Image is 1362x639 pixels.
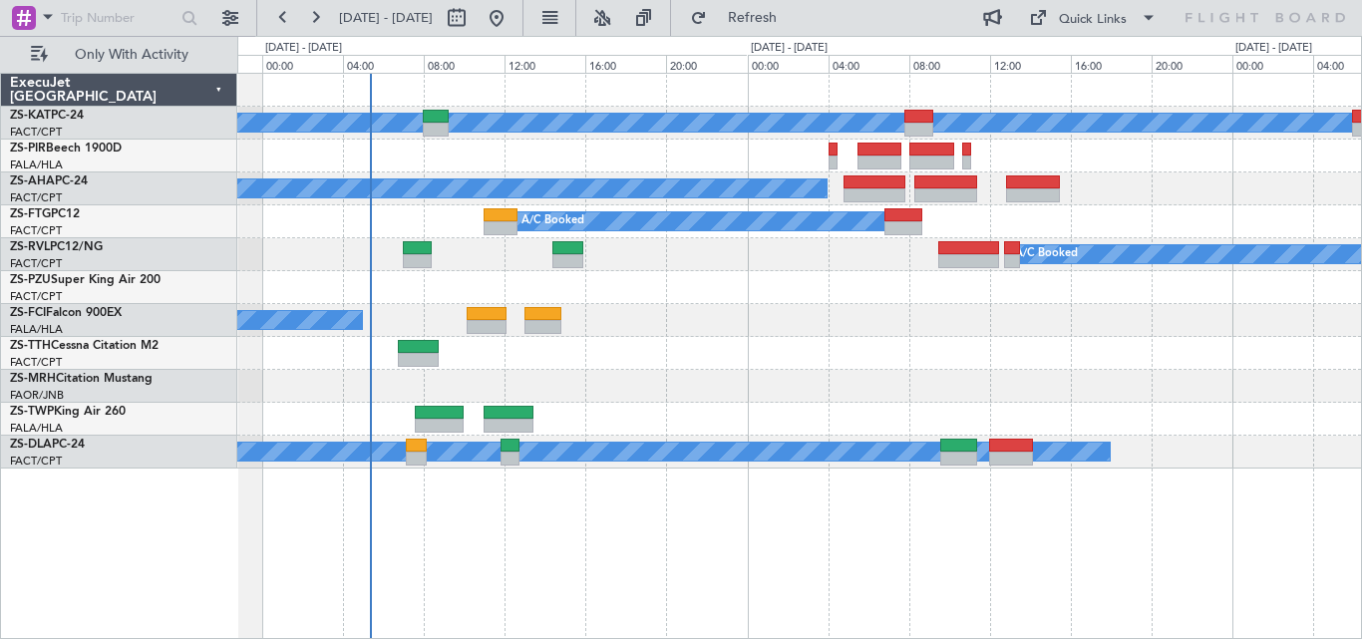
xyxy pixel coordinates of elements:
span: ZS-PZU [10,274,51,286]
a: FAOR/JNB [10,388,64,403]
a: ZS-RVLPC12/NG [10,241,103,253]
a: FACT/CPT [10,289,62,304]
a: FACT/CPT [10,355,62,370]
input: Trip Number [61,3,175,33]
div: 20:00 [1152,55,1232,73]
a: ZS-DLAPC-24 [10,439,85,451]
div: 08:00 [909,55,990,73]
div: 16:00 [1071,55,1152,73]
span: ZS-TWP [10,406,54,418]
span: ZS-FCI [10,307,46,319]
span: Only With Activity [52,48,210,62]
a: FACT/CPT [10,223,62,238]
div: Quick Links [1059,10,1127,30]
span: ZS-MRH [10,373,56,385]
div: 00:00 [1232,55,1313,73]
div: A/C Booked [521,206,584,236]
a: ZS-FCIFalcon 900EX [10,307,122,319]
span: ZS-KAT [10,110,51,122]
div: A/C Booked [1015,239,1078,269]
a: FACT/CPT [10,454,62,469]
a: FACT/CPT [10,190,62,205]
a: ZS-TWPKing Air 260 [10,406,126,418]
span: ZS-AHA [10,175,55,187]
button: Quick Links [1019,2,1167,34]
a: FALA/HLA [10,322,63,337]
a: ZS-AHAPC-24 [10,175,88,187]
a: ZS-KATPC-24 [10,110,84,122]
div: 00:00 [262,55,343,73]
span: Refresh [711,11,795,25]
div: [DATE] - [DATE] [751,40,828,57]
div: 12:00 [990,55,1071,73]
div: 08:00 [424,55,505,73]
a: ZS-PZUSuper King Air 200 [10,274,161,286]
button: Only With Activity [22,39,216,71]
a: FALA/HLA [10,421,63,436]
span: ZS-DLA [10,439,52,451]
button: Refresh [681,2,801,34]
div: 20:00 [666,55,747,73]
div: 12:00 [505,55,585,73]
div: [DATE] - [DATE] [1235,40,1312,57]
a: FACT/CPT [10,125,62,140]
div: 04:00 [829,55,909,73]
a: ZS-PIRBeech 1900D [10,143,122,155]
a: FACT/CPT [10,256,62,271]
a: FALA/HLA [10,158,63,172]
span: ZS-RVL [10,241,50,253]
span: ZS-PIR [10,143,46,155]
div: 16:00 [585,55,666,73]
div: 00:00 [748,55,829,73]
div: 04:00 [343,55,424,73]
div: [DATE] - [DATE] [265,40,342,57]
span: [DATE] - [DATE] [339,9,433,27]
a: ZS-FTGPC12 [10,208,80,220]
a: ZS-TTHCessna Citation M2 [10,340,159,352]
span: ZS-TTH [10,340,51,352]
a: ZS-MRHCitation Mustang [10,373,153,385]
span: ZS-FTG [10,208,51,220]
